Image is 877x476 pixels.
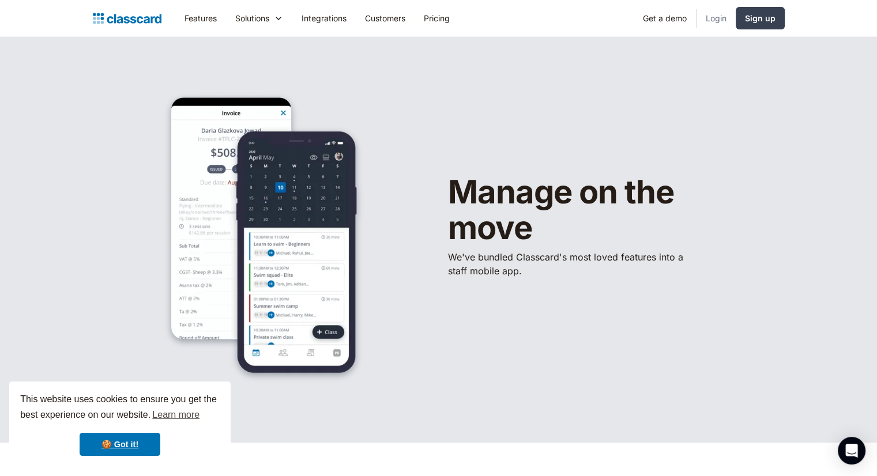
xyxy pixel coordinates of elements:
[838,437,865,464] div: Open Intercom Messenger
[448,175,748,245] h1: Manage on the move
[292,5,356,31] a: Integrations
[20,392,220,424] span: This website uses cookies to ensure you get the best experience on our website.
[80,433,160,456] a: dismiss cookie message
[150,406,201,424] a: learn more about cookies
[736,7,785,29] a: Sign up
[415,5,459,31] a: Pricing
[448,250,690,278] p: We've bundled ​Classcard's most loved features into a staff mobile app.
[697,5,736,31] a: Login
[634,5,696,31] a: Get a demo
[235,12,269,24] div: Solutions
[9,381,231,467] div: cookieconsent
[93,10,161,27] a: home
[745,12,776,24] div: Sign up
[175,5,226,31] a: Features
[226,5,292,31] div: Solutions
[356,5,415,31] a: Customers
